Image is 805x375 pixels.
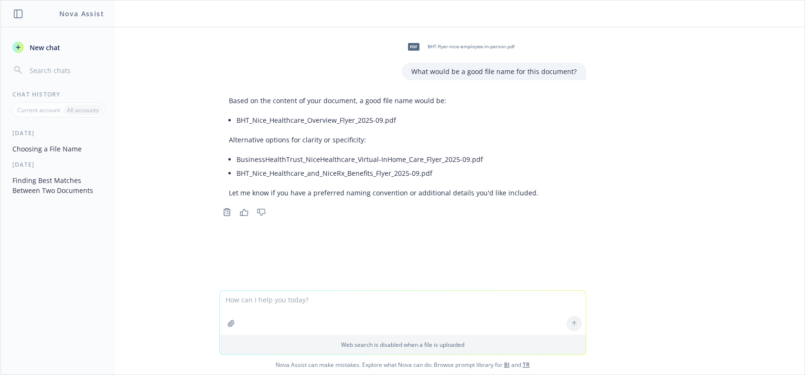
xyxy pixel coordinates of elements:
[229,96,538,106] p: Based on the content of your document, a good file name would be:
[225,341,580,349] p: Web search is disabled when a file is uploaded
[254,205,269,219] button: Thumbs down
[9,141,107,157] button: Choosing a File Name
[236,152,538,166] li: BusinessHealthTrust_NiceHealthcare_Virtual-InHome_Care_Flyer_2025-09.pdf
[28,64,104,77] input: Search chats
[523,361,530,369] a: TR
[28,43,60,53] span: New chat
[402,35,516,59] div: pdfBHT-flyer-nice-employee-in-person.pdf
[67,106,99,114] p: All accounts
[229,188,538,198] p: Let me know if you have a preferred naming convention or additional details you'd like included.
[504,361,510,369] a: BI
[59,9,104,19] h1: Nova Assist
[428,43,515,50] span: BHT-flyer-nice-employee-in-person.pdf
[1,161,115,169] div: [DATE]
[223,208,231,216] svg: Copy to clipboard
[408,43,419,50] span: pdf
[1,90,115,98] div: Chat History
[236,166,538,180] li: BHT_Nice_Healthcare_and_NiceRx_Benefits_Flyer_2025-09.pdf
[4,355,801,375] span: Nova Assist can make mistakes. Explore what Nova can do: Browse prompt library for and
[229,135,538,145] p: Alternative options for clarity or specificity:
[411,66,577,76] p: What would be a good file name for this document?
[1,129,115,137] div: [DATE]
[236,113,538,127] li: BHT_Nice_Healthcare_Overview_Flyer_2025-09.pdf
[9,172,107,198] button: Finding Best Matches Between Two Documents
[9,39,107,56] button: New chat
[17,106,60,114] p: Current account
